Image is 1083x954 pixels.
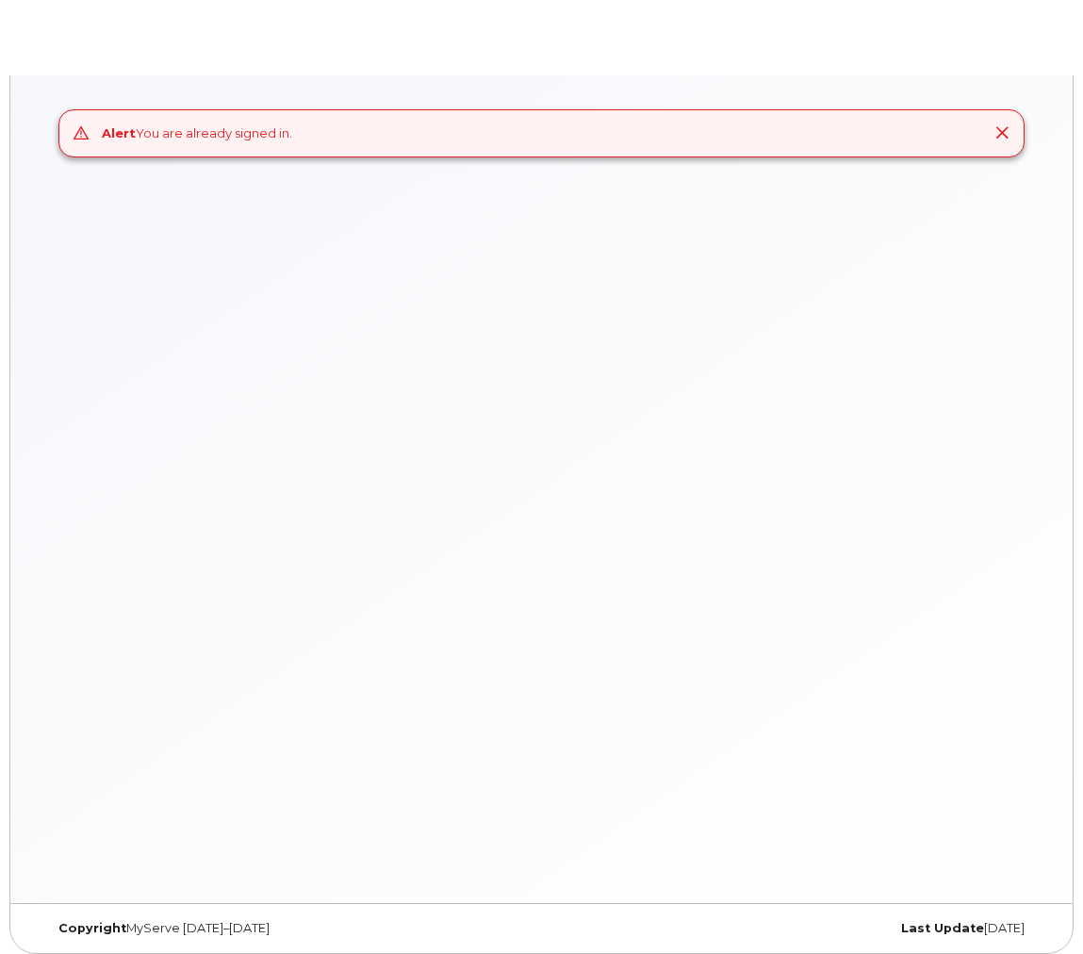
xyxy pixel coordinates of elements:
[44,921,542,936] div: MyServe [DATE]–[DATE]
[58,921,126,935] strong: Copyright
[102,124,292,142] div: You are already signed in.
[102,125,136,140] strong: Alert
[542,921,1040,936] div: [DATE]
[901,921,984,935] strong: Last Update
